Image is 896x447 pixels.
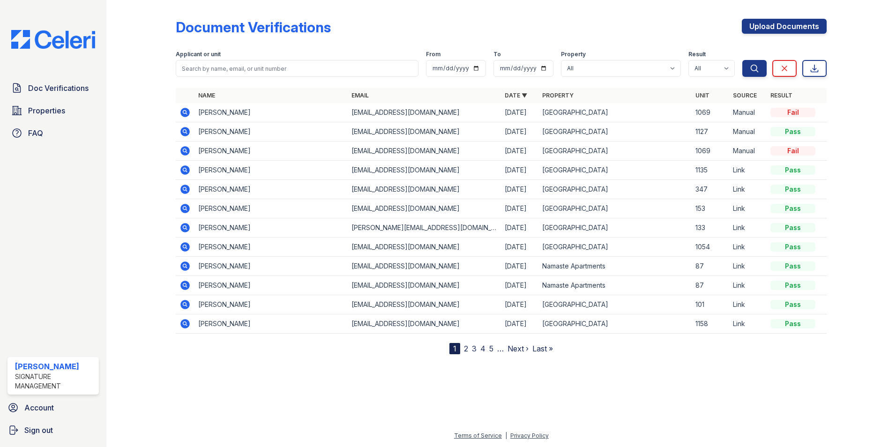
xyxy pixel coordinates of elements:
[7,101,99,120] a: Properties
[508,344,529,353] a: Next ›
[729,218,767,238] td: Link
[501,103,538,122] td: [DATE]
[348,257,501,276] td: [EMAIL_ADDRESS][DOMAIN_NAME]
[7,124,99,142] a: FAQ
[770,261,815,271] div: Pass
[692,122,729,142] td: 1127
[348,122,501,142] td: [EMAIL_ADDRESS][DOMAIN_NAME]
[742,19,827,34] a: Upload Documents
[194,314,348,334] td: [PERSON_NAME]
[194,199,348,218] td: [PERSON_NAME]
[194,142,348,161] td: [PERSON_NAME]
[194,180,348,199] td: [PERSON_NAME]
[542,92,574,99] a: Property
[194,218,348,238] td: [PERSON_NAME]
[692,161,729,180] td: 1135
[692,314,729,334] td: 1158
[538,142,692,161] td: [GEOGRAPHIC_DATA]
[692,142,729,161] td: 1069
[198,92,215,99] a: Name
[15,361,95,372] div: [PERSON_NAME]
[501,199,538,218] td: [DATE]
[729,122,767,142] td: Manual
[770,146,815,156] div: Fail
[770,185,815,194] div: Pass
[194,257,348,276] td: [PERSON_NAME]
[15,372,95,391] div: Signature Management
[28,105,65,116] span: Properties
[348,142,501,161] td: [EMAIL_ADDRESS][DOMAIN_NAME]
[501,276,538,295] td: [DATE]
[692,295,729,314] td: 101
[501,238,538,257] td: [DATE]
[561,51,586,58] label: Property
[770,127,815,136] div: Pass
[348,238,501,257] td: [EMAIL_ADDRESS][DOMAIN_NAME]
[348,276,501,295] td: [EMAIL_ADDRESS][DOMAIN_NAME]
[501,161,538,180] td: [DATE]
[770,223,815,232] div: Pass
[770,165,815,175] div: Pass
[176,19,331,36] div: Document Verifications
[729,238,767,257] td: Link
[770,92,792,99] a: Result
[688,51,706,58] label: Result
[194,238,348,257] td: [PERSON_NAME]
[538,257,692,276] td: Namaste Apartments
[538,122,692,142] td: [GEOGRAPHIC_DATA]
[493,51,501,58] label: To
[464,344,468,353] a: 2
[24,425,53,436] span: Sign out
[729,161,767,180] td: Link
[770,300,815,309] div: Pass
[729,142,767,161] td: Manual
[729,276,767,295] td: Link
[501,122,538,142] td: [DATE]
[510,432,549,439] a: Privacy Policy
[348,295,501,314] td: [EMAIL_ADDRESS][DOMAIN_NAME]
[176,60,418,77] input: Search by name, email, or unit number
[348,314,501,334] td: [EMAIL_ADDRESS][DOMAIN_NAME]
[426,51,441,58] label: From
[692,238,729,257] td: 1054
[472,344,477,353] a: 3
[480,344,485,353] a: 4
[692,257,729,276] td: 87
[692,180,729,199] td: 347
[348,180,501,199] td: [EMAIL_ADDRESS][DOMAIN_NAME]
[4,398,103,417] a: Account
[505,92,527,99] a: Date ▼
[194,276,348,295] td: [PERSON_NAME]
[692,276,729,295] td: 87
[692,218,729,238] td: 133
[28,127,43,139] span: FAQ
[538,161,692,180] td: [GEOGRAPHIC_DATA]
[449,343,460,354] div: 1
[538,314,692,334] td: [GEOGRAPHIC_DATA]
[538,295,692,314] td: [GEOGRAPHIC_DATA]
[348,103,501,122] td: [EMAIL_ADDRESS][DOMAIN_NAME]
[497,343,504,354] span: …
[538,180,692,199] td: [GEOGRAPHIC_DATA]
[538,218,692,238] td: [GEOGRAPHIC_DATA]
[194,295,348,314] td: [PERSON_NAME]
[538,103,692,122] td: [GEOGRAPHIC_DATA]
[7,79,99,97] a: Doc Verifications
[729,295,767,314] td: Link
[538,238,692,257] td: [GEOGRAPHIC_DATA]
[770,108,815,117] div: Fail
[501,295,538,314] td: [DATE]
[729,103,767,122] td: Manual
[4,421,103,440] a: Sign out
[770,242,815,252] div: Pass
[532,344,553,353] a: Last »
[351,92,369,99] a: Email
[501,257,538,276] td: [DATE]
[505,432,507,439] div: |
[501,314,538,334] td: [DATE]
[501,218,538,238] td: [DATE]
[692,103,729,122] td: 1069
[176,51,221,58] label: Applicant or unit
[729,180,767,199] td: Link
